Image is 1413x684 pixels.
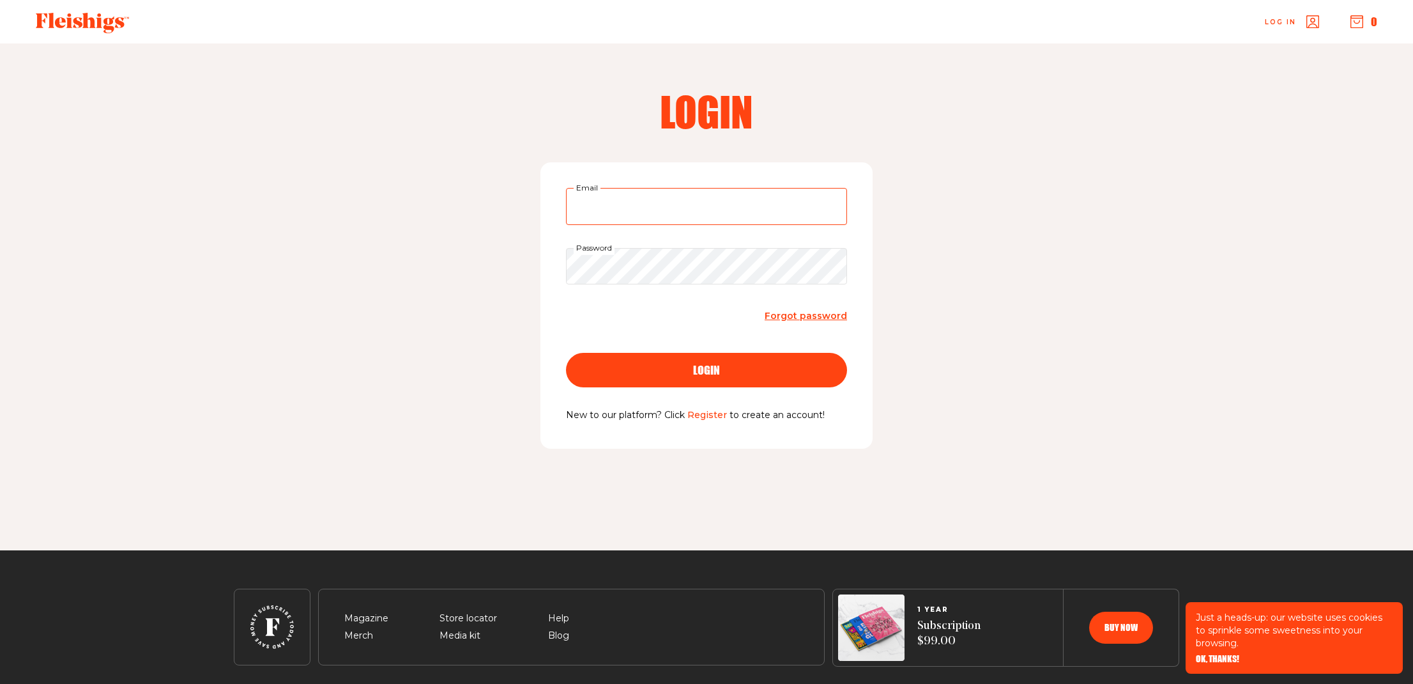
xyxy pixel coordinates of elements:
button: login [566,353,847,387]
label: Password [574,241,615,255]
input: Email [566,188,847,225]
a: Help [548,612,569,624]
button: OK, THANKS! [1196,655,1239,664]
span: Log in [1265,17,1296,27]
p: Just a heads-up: our website uses cookies to sprinkle some sweetness into your browsing. [1196,611,1393,649]
a: Magazine [344,612,388,624]
span: Blog [548,628,569,644]
label: Email [574,181,600,195]
a: Log in [1265,15,1319,28]
span: login [693,364,720,376]
span: Merch [344,628,373,644]
span: Forgot password [765,310,847,322]
p: New to our platform? Click to create an account! [566,408,847,423]
a: Blog [548,630,569,641]
span: Subscription $99.00 [917,619,981,650]
span: Store locator [439,611,497,626]
span: Magazine [344,611,388,626]
span: Media kit [439,628,480,644]
span: 1 YEAR [917,606,981,614]
a: Media kit [439,630,480,641]
h2: Login [543,91,870,132]
button: 0 [1350,15,1377,29]
button: Buy now [1089,612,1153,644]
span: Buy now [1104,623,1138,632]
span: Help [548,611,569,626]
a: Register [687,409,727,421]
input: Password [566,248,847,284]
a: Merch [344,630,373,641]
a: Store locator [439,612,497,624]
img: Magazines image [838,595,905,661]
a: Forgot password [765,307,847,325]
